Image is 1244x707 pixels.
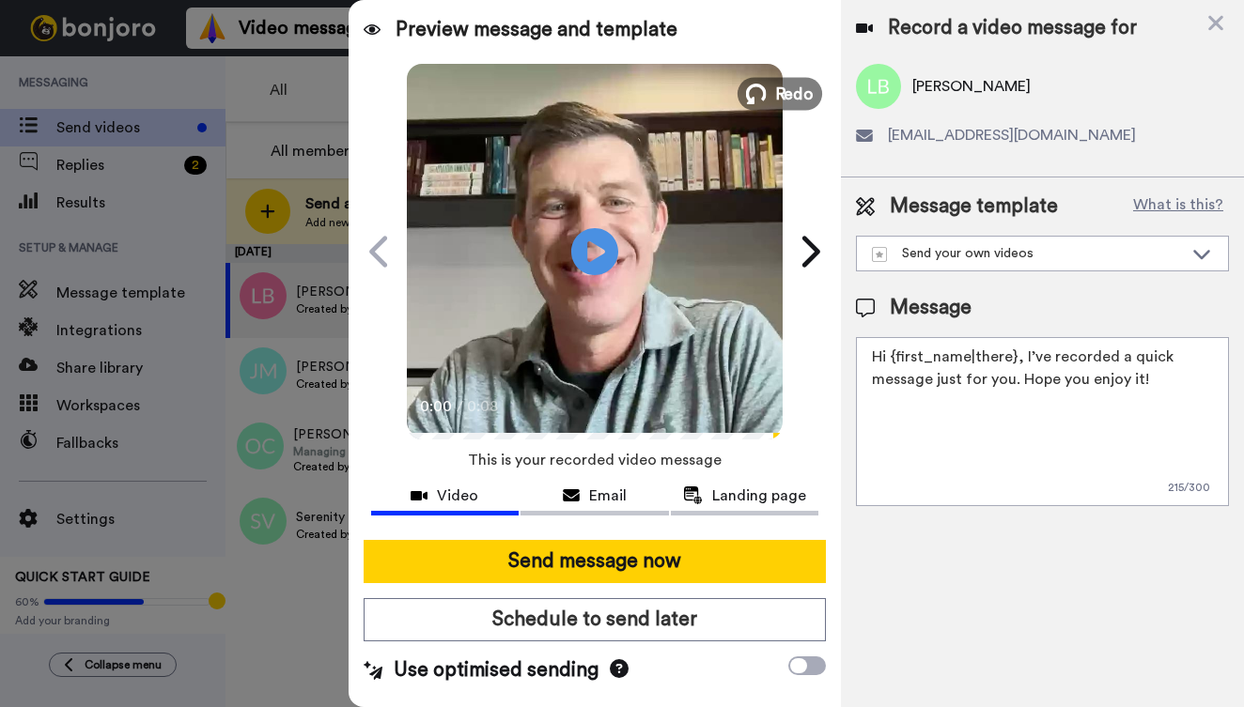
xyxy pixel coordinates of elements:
span: Video [437,484,478,507]
img: Profile image for Amy [42,54,72,85]
span: 0:08 [467,395,500,418]
span: Hi [PERSON_NAME], I'm [PERSON_NAME], one of the co-founders and I wanted to say hi and welcome. I... [105,16,255,179]
img: mute-white.svg [60,60,83,83]
span: Landing page [712,484,806,507]
span: [EMAIL_ADDRESS][DOMAIN_NAME] [888,124,1136,146]
span: Email [589,484,627,507]
span: / [457,395,463,418]
span: Message template [890,192,1058,221]
div: message notification from Amy, 6h ago. Hi Todd, We hope you and your customers have been having a... [28,38,348,101]
button: Schedule to send later [364,598,826,641]
p: Message from Amy, sent 6h ago [82,70,285,87]
div: Send your own videos [872,244,1183,263]
p: Hi [PERSON_NAME], We hope you and your customers have been having a great time with [PERSON_NAME]... [82,52,285,70]
button: Send message now [364,540,826,583]
span: This is your recorded video message [468,439,722,481]
img: demo-template.svg [872,247,887,262]
textarea: Hi {first_name|there}, I’ve recorded a quick message just for you. Hope you enjoy it! [856,337,1229,506]
button: What is this? [1127,192,1229,221]
span: 0:00 [420,395,453,418]
img: 3183ab3e-59ed-45f6-af1c-10226f767056-1659068401.jpg [2,4,53,54]
span: Message [890,294,972,322]
span: Use optimised sending [394,656,599,684]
